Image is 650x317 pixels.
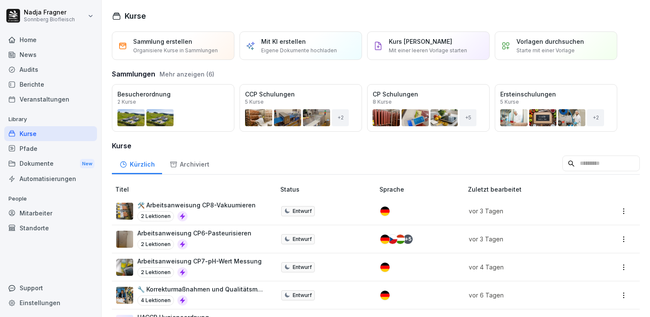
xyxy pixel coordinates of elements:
[389,47,467,54] p: Mit einer leeren Vorlage starten
[116,287,133,304] img: d4g3ucugs9wd5ibohranwvgh.png
[125,10,146,22] h1: Kurse
[4,156,97,172] div: Dokumente
[4,113,97,126] p: Library
[162,153,217,174] a: Archiviert
[24,9,75,16] p: Nadja Fragner
[332,109,349,126] div: + 2
[116,203,133,220] img: xydgy4fl5cr9bp47165u4b8j.png
[4,295,97,310] a: Einstellungen
[4,206,97,221] a: Mitarbeiter
[117,90,229,99] p: Besucherordnung
[160,70,214,79] button: Mehr anzeigen (6)
[4,126,97,141] a: Kurse
[137,201,256,209] p: 🛠️ Arbeitsanweisung CP8-Vakuumieren
[261,37,306,46] p: Mit KI erstellen
[293,292,312,299] p: Entwurf
[4,171,97,186] a: Automatisierungen
[500,90,612,99] p: Ersteinschulungen
[516,37,584,46] p: Vorlagen durchsuchen
[469,207,586,215] p: vor 3 Tagen
[4,141,97,156] a: Pfade
[261,47,337,54] p: Eigene Dokumente hochladen
[380,263,390,272] img: de.svg
[4,77,97,92] a: Berichte
[469,263,586,272] p: vor 4 Tagen
[367,84,490,132] a: CP Schulungen8 Kurse+5
[587,109,604,126] div: + 2
[133,47,218,54] p: Organisiere Kurse in Sammlungen
[396,235,405,244] img: hu.svg
[137,267,174,277] p: 2 Lektionen
[500,99,519,105] p: 5 Kurse
[293,263,312,271] p: Entwurf
[137,295,174,306] p: 4 Lektionen
[24,17,75,23] p: Sonnberg Biofleisch
[137,211,174,221] p: 2 Lektionen
[468,185,596,194] p: Zuletzt bearbeitet
[137,239,174,249] p: 2 Lektionen
[280,185,376,194] p: Status
[4,221,97,235] a: Standorte
[137,257,262,266] p: Arbeitsanweisung CP7-pH-Wert Messung
[116,231,133,248] img: tuydfqnfvi624panpa48lrje.png
[388,235,397,244] img: cz.svg
[245,90,356,99] p: CCP Schulungen
[469,291,586,300] p: vor 6 Tagen
[245,99,264,105] p: 5 Kurse
[379,185,464,194] p: Sprache
[133,37,192,46] p: Sammlung erstellen
[117,99,136,105] p: 2 Kurse
[115,185,277,194] p: Titel
[112,141,640,151] h3: Kurse
[459,109,476,126] div: + 5
[137,229,251,238] p: Arbeitsanweisung CP6-Pasteurisieren
[4,280,97,295] div: Support
[380,235,390,244] img: de.svg
[373,90,484,99] p: CP Schulungen
[469,235,586,243] p: vor 3 Tagen
[112,69,155,79] h3: Sammlungen
[293,207,312,215] p: Entwurf
[516,47,575,54] p: Starte mit einer Vorlage
[4,47,97,62] a: News
[403,235,413,244] div: + 5
[137,285,267,294] p: 🔧 Korrekturmaßnahmen und Qualitätsmanagement
[4,192,97,206] p: People
[112,84,234,132] a: Besucherordnung2 Kurse
[4,92,97,107] a: Veranstaltungen
[4,32,97,47] a: Home
[495,84,617,132] a: Ersteinschulungen5 Kurse+2
[112,153,162,174] a: Kürzlich
[4,62,97,77] a: Audits
[239,84,362,132] a: CCP Schulungen5 Kurse+2
[4,156,97,172] a: DokumenteNew
[116,259,133,276] img: skqbanqg1mbrcb78qsyi97oa.png
[380,207,390,216] img: de.svg
[293,235,312,243] p: Entwurf
[380,291,390,300] img: de.svg
[373,99,392,105] p: 8 Kurse
[389,37,452,46] p: Kurs [PERSON_NAME]
[80,159,94,169] div: New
